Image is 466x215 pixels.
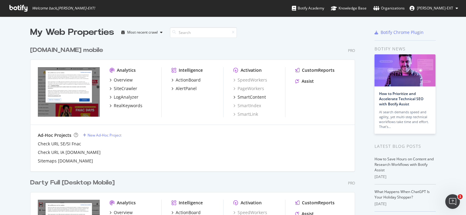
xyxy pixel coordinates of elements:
[171,86,197,92] a: AlertPanel
[30,178,117,187] a: Darty Full [Desktop Mobile]
[117,200,136,206] div: Analytics
[375,46,436,52] div: Botify news
[379,91,423,107] a: How to Prioritize and Accelerate Technical SEO with Botify Assist
[373,5,405,11] div: Organizations
[127,31,158,34] div: Most recent crawl
[179,200,203,206] div: Intelligence
[295,78,314,84] a: Assist
[302,67,335,73] div: CustomReports
[295,200,335,206] a: CustomReports
[233,86,264,92] a: PageWorkers
[381,29,424,35] div: Botify Chrome Plugin
[176,86,197,92] div: AlertPanel
[32,6,95,11] span: Welcome back, [PERSON_NAME]-EXT !
[109,86,137,92] a: SiteCrawler
[38,132,71,138] div: Ad-Hoc Projects
[38,149,101,155] a: Check URL IA [DOMAIN_NAME]
[233,103,261,109] a: SmartIndex
[379,110,431,129] div: AI search demands speed and agility, yet multi-step technical workflows take time and effort. Tha...
[238,94,266,100] div: SmartContent
[375,54,436,86] img: How to Prioritize and Accelerate Technical SEO with Botify Assist
[241,67,262,73] div: Activation
[88,133,121,138] div: New Ad-Hoc Project
[233,94,266,100] a: SmartContent
[445,194,460,209] iframe: Intercom live chat
[114,77,133,83] div: Overview
[114,86,137,92] div: SiteCrawler
[241,200,262,206] div: Activation
[83,133,121,138] a: New Ad-Hoc Project
[170,27,237,38] input: Search
[114,103,142,109] div: RealKeywords
[30,46,103,55] div: [DOMAIN_NAME] mobile
[114,94,138,100] div: LogAnalyzer
[109,94,138,100] a: LogAnalyzer
[458,194,463,199] span: 1
[109,103,142,109] a: RealKeywords
[405,3,463,13] button: [PERSON_NAME]-EXT
[375,29,424,35] a: Botify Chrome Plugin
[30,46,106,55] a: [DOMAIN_NAME] mobile
[302,78,314,84] div: Assist
[375,201,436,207] div: [DATE]
[375,174,436,180] div: [DATE]
[417,5,453,11] span: Eric DIALLO-EXT
[179,67,203,73] div: Intelligence
[331,5,367,11] div: Knowledge Base
[109,77,133,83] a: Overview
[302,200,335,206] div: CustomReports
[348,180,355,186] div: Pro
[38,141,81,147] a: Check URL SE/SI Fnac
[375,189,430,200] a: What Happens When ChatGPT Is Your Holiday Shopper?
[375,156,434,173] a: How to Save Hours on Content and Research Workflows with Botify Assist
[292,5,324,11] div: Botify Academy
[295,67,335,73] a: CustomReports
[30,178,115,187] div: Darty Full [Desktop Mobile]
[119,27,165,37] button: Most recent crawl
[38,158,93,164] a: Sitemaps [DOMAIN_NAME]
[233,111,258,117] a: SmartLink
[375,143,436,150] div: Latest Blog Posts
[348,48,355,53] div: Pro
[171,77,201,83] a: ActionBoard
[117,67,136,73] div: Analytics
[30,26,114,38] div: My Web Properties
[176,77,201,83] div: ActionBoard
[38,67,100,117] img: www.fnac.com/
[233,77,267,83] a: SpeedWorkers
